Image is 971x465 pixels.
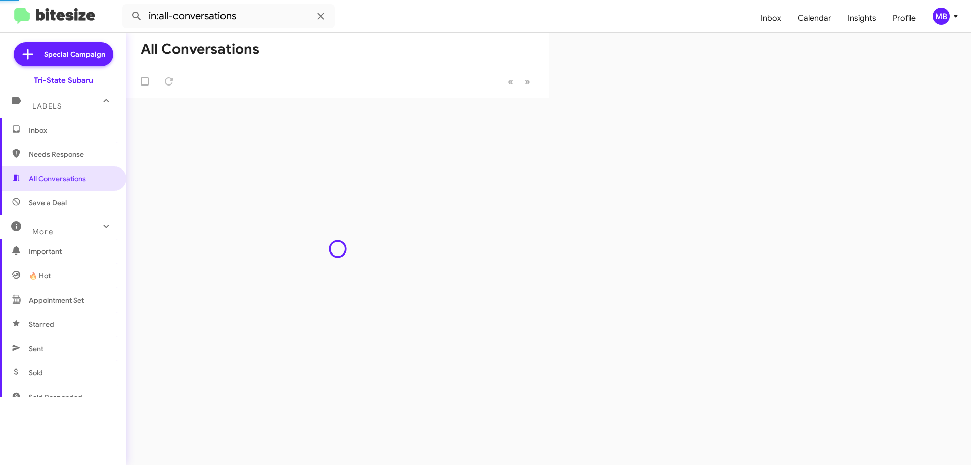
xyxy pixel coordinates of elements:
span: Inbox [29,125,115,135]
a: Calendar [789,4,840,33]
span: Important [29,246,115,257]
div: Tri-State Subaru [34,75,93,86]
button: Previous [502,71,519,92]
div: MB [933,8,950,25]
a: Insights [840,4,885,33]
span: » [525,75,531,88]
span: Sent [29,344,43,354]
span: Special Campaign [44,49,105,59]
button: Next [519,71,537,92]
span: Appointment Set [29,295,84,305]
span: 🔥 Hot [29,271,51,281]
span: Save a Deal [29,198,67,208]
a: Inbox [753,4,789,33]
span: All Conversations [29,174,86,184]
span: « [508,75,513,88]
span: Labels [32,102,62,111]
span: Starred [29,319,54,329]
span: Needs Response [29,149,115,159]
span: More [32,227,53,236]
a: Profile [885,4,924,33]
h1: All Conversations [141,41,259,57]
input: Search [122,4,335,28]
span: Sold [29,368,43,378]
a: Special Campaign [14,42,113,66]
span: Sold Responded [29,392,82,402]
button: MB [924,8,960,25]
nav: Page navigation example [502,71,537,92]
